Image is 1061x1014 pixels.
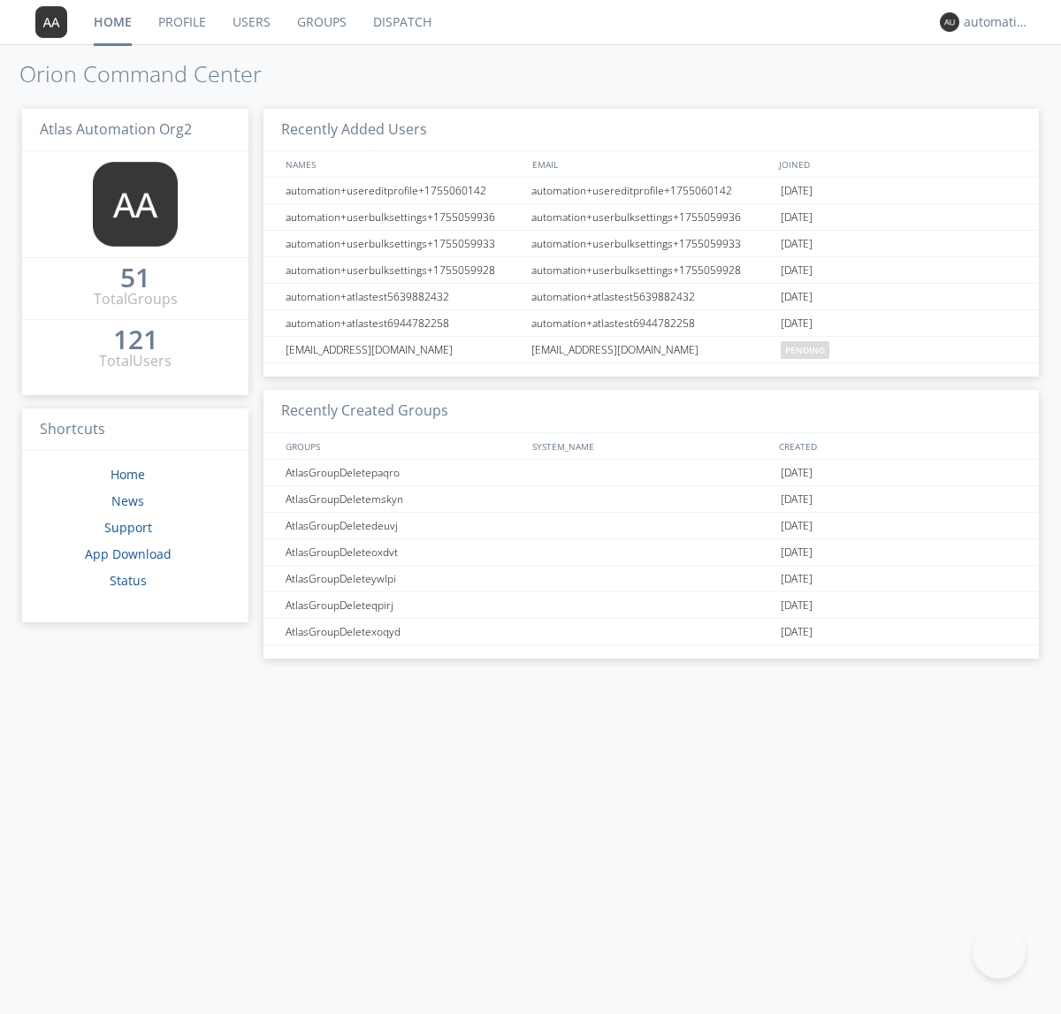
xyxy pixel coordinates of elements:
div: automation+userbulksettings+1755059933 [281,231,526,256]
a: 121 [113,331,158,351]
a: News [111,492,144,509]
div: GROUPS [281,433,523,459]
a: AtlasGroupDeletepaqro[DATE] [263,460,1039,486]
a: App Download [85,545,172,562]
div: AtlasGroupDeleteywlpi [281,566,526,591]
div: automation+userbulksettings+1755059928 [281,257,526,283]
div: automation+usereditprofile+1755060142 [527,178,776,203]
div: AtlasGroupDeletepaqro [281,460,526,485]
div: NAMES [281,151,523,177]
span: [DATE] [781,539,813,566]
a: AtlasGroupDeleteywlpi[DATE] [263,566,1039,592]
span: [DATE] [781,257,813,284]
a: Support [104,519,152,536]
iframe: Toggle Customer Support [973,926,1026,979]
div: automation+atlastest5639882432 [527,284,776,309]
a: Status [110,572,147,589]
div: automation+userbulksettings+1755059933 [527,231,776,256]
div: 121 [113,331,158,348]
img: 373638.png [93,162,178,247]
span: [DATE] [781,486,813,513]
h3: Shortcuts [22,408,248,452]
div: AtlasGroupDeleteoxdvt [281,539,526,565]
span: [DATE] [781,566,813,592]
a: automation+usereditprofile+1755060142automation+usereditprofile+1755060142[DATE] [263,178,1039,204]
span: [DATE] [781,310,813,337]
span: [DATE] [781,513,813,539]
img: 373638.png [940,12,959,32]
a: Home [111,466,145,483]
img: 373638.png [35,6,67,38]
a: AtlasGroupDeletexoqyd[DATE] [263,619,1039,645]
span: [DATE] [781,231,813,257]
div: CREATED [775,433,1022,459]
div: automation+atlastest5639882432 [281,284,526,309]
div: SYSTEM_NAME [528,433,775,459]
div: automation+usereditprofile+1755060142 [281,178,526,203]
div: automation+userbulksettings+1755059928 [527,257,776,283]
span: pending [781,341,829,359]
a: AtlasGroupDeleteoxdvt[DATE] [263,539,1039,566]
h3: Recently Created Groups [263,390,1039,433]
a: AtlasGroupDeletedeuvj[DATE] [263,513,1039,539]
a: automation+atlastest6944782258automation+atlastest6944782258[DATE] [263,310,1039,337]
div: JOINED [775,151,1022,177]
span: [DATE] [781,178,813,204]
div: AtlasGroupDeleteqpirj [281,592,526,618]
span: [DATE] [781,460,813,486]
div: automation+atlastest6944782258 [281,310,526,336]
a: AtlasGroupDeletemskyn[DATE] [263,486,1039,513]
div: automation+userbulksettings+1755059936 [281,204,526,230]
a: AtlasGroupDeleteqpirj[DATE] [263,592,1039,619]
span: [DATE] [781,592,813,619]
a: automation+userbulksettings+1755059928automation+userbulksettings+1755059928[DATE] [263,257,1039,284]
a: automation+atlastest5639882432automation+atlastest5639882432[DATE] [263,284,1039,310]
div: Total Groups [94,289,178,309]
span: Atlas Automation Org2 [40,119,192,139]
div: automation+atlastest6944782258 [527,310,776,336]
span: [DATE] [781,619,813,645]
span: [DATE] [781,204,813,231]
div: [EMAIL_ADDRESS][DOMAIN_NAME] [281,337,526,362]
div: EMAIL [528,151,775,177]
a: automation+userbulksettings+1755059936automation+userbulksettings+1755059936[DATE] [263,204,1039,231]
div: AtlasGroupDeletemskyn [281,486,526,512]
span: [DATE] [781,284,813,310]
h3: Recently Added Users [263,109,1039,152]
a: 51 [120,269,150,289]
div: automation+userbulksettings+1755059936 [527,204,776,230]
div: [EMAIL_ADDRESS][DOMAIN_NAME] [527,337,776,362]
div: Total Users [99,351,172,371]
div: AtlasGroupDeletexoqyd [281,619,526,644]
div: AtlasGroupDeletedeuvj [281,513,526,538]
a: [EMAIL_ADDRESS][DOMAIN_NAME][EMAIL_ADDRESS][DOMAIN_NAME]pending [263,337,1039,363]
div: 51 [120,269,150,286]
a: automation+userbulksettings+1755059933automation+userbulksettings+1755059933[DATE] [263,231,1039,257]
div: automation+atlas+spanish0002+org2 [964,13,1030,31]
